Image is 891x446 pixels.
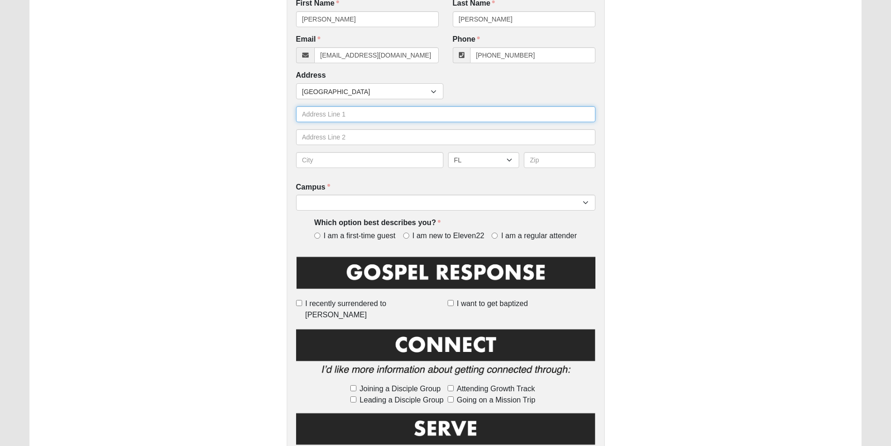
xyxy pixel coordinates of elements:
[302,84,431,100] span: [GEOGRAPHIC_DATA]
[501,231,577,241] span: I am a regular attender
[296,129,595,145] input: Address Line 2
[524,152,595,168] input: Zip
[296,182,330,193] label: Campus
[296,152,443,168] input: City
[457,383,535,395] span: Attending Growth Track
[296,106,595,122] input: Address Line 1
[360,395,444,406] span: Leading a Disciple Group
[314,218,441,228] label: Which option best describes you?
[448,300,454,306] input: I want to get baptized
[492,233,498,239] input: I am a regular attender
[305,298,444,321] span: I recently surrendered to [PERSON_NAME]
[324,231,396,241] span: I am a first-time guest
[448,396,454,402] input: Going on a Mission Trip
[457,395,536,406] span: Going on a Mission Trip
[457,298,528,309] span: I want to get baptized
[296,327,595,381] img: Connect.png
[448,385,454,391] input: Attending Growth Track
[296,34,321,45] label: Email
[403,233,409,239] input: I am new to Eleven22
[296,300,302,306] input: I recently surrendered to [PERSON_NAME]
[453,34,480,45] label: Phone
[296,255,595,297] img: GospelResponseBLK.png
[350,385,356,391] input: Joining a Disciple Group
[413,231,485,241] span: I am new to Eleven22
[296,70,326,81] label: Address
[360,383,441,395] span: Joining a Disciple Group
[350,396,356,402] input: Leading a Disciple Group
[314,233,320,239] input: I am a first-time guest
